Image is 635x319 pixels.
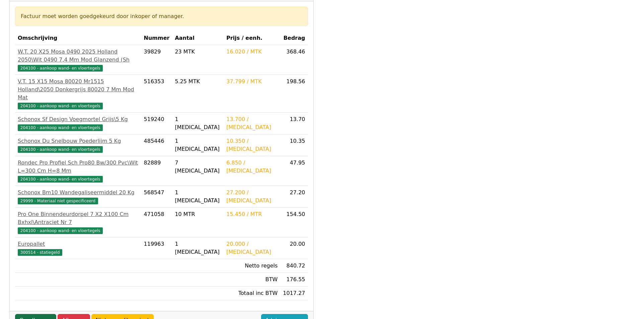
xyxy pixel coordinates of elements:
td: 10.35 [280,134,308,156]
td: 119963 [141,237,172,259]
div: 10 MTR [175,210,221,218]
div: 1 [MEDICAL_DATA] [175,240,221,256]
div: 27.200 / [MEDICAL_DATA] [226,189,277,205]
td: Netto regels [224,259,280,273]
td: BTW [224,273,280,287]
div: 10.350 / [MEDICAL_DATA] [226,137,277,153]
div: Europallet [18,240,139,248]
td: 39829 [141,45,172,75]
div: V.T. 15 X15 Mosa 80020 Mr1515 Holland\2050 Donkergrijs 80020 7 Mm Mod Mat [18,78,139,102]
th: Omschrijving [15,31,141,45]
td: Totaal inc BTW [224,287,280,300]
div: 16.020 / MTK [226,48,277,56]
span: 204100 - aankoop wand- en vloertegels [18,124,103,131]
td: 368.46 [280,45,308,75]
div: 15.450 / MTR [226,210,277,218]
th: Prijs / eenh. [224,31,280,45]
td: 198.56 [280,75,308,113]
a: W.T. 20 X25 Mosa 0490 2025 Holland 2050\Wit 0490 7,4 Mm Mod Glanzend (Sh204100 - aankoop wand- en... [18,48,139,72]
div: Schonox Bm10 Wandegaliseermiddel 20 Kg [18,189,139,197]
span: 204100 - aankoop wand- en vloertegels [18,103,103,109]
a: Europallet300514 - statiegeld [18,240,139,256]
div: 6.850 / [MEDICAL_DATA] [226,159,277,175]
div: 23 MTK [175,48,221,56]
div: 1 [MEDICAL_DATA] [175,115,221,131]
th: Nummer [141,31,172,45]
td: 471058 [141,208,172,237]
span: 204100 - aankoop wand- en vloertegels [18,65,103,72]
span: 204100 - aankoop wand- en vloertegels [18,146,103,153]
div: 5.25 MTK [175,78,221,86]
td: 176.55 [280,273,308,287]
a: Schonox Du Snelbouw Poederlijm 5 Kg204100 - aankoop wand- en vloertegels [18,137,139,153]
span: 204100 - aankoop wand- en vloertegels [18,176,103,183]
span: 29999 - Materiaal niet gespecificeerd [18,198,98,204]
a: Pro One Binnendeurdorpel 7 X2 X100 Cm Bxhxl\Antraciet Nr 7204100 - aankoop wand- en vloertegels [18,210,139,234]
div: 1 [MEDICAL_DATA] [175,189,221,205]
span: 204100 - aankoop wand- en vloertegels [18,227,103,234]
td: 20.00 [280,237,308,259]
div: Schonox Sf Design Voegmortel Grijs\5 Kg [18,115,139,123]
div: 1 [MEDICAL_DATA] [175,137,221,153]
div: Schonox Du Snelbouw Poederlijm 5 Kg [18,137,139,145]
div: W.T. 20 X25 Mosa 0490 2025 Holland 2050\Wit 0490 7,4 Mm Mod Glanzend (Sh [18,48,139,64]
td: 485446 [141,134,172,156]
td: 519240 [141,113,172,134]
td: 1017.27 [280,287,308,300]
th: Bedrag [280,31,308,45]
a: V.T. 15 X15 Mosa 80020 Mr1515 Holland\2050 Donkergrijs 80020 7 Mm Mod Mat204100 - aankoop wand- e... [18,78,139,110]
div: Pro One Binnendeurdorpel 7 X2 X100 Cm Bxhxl\Antraciet Nr 7 [18,210,139,226]
a: Schonox Bm10 Wandegaliseermiddel 20 Kg29999 - Materiaal niet gespecificeerd [18,189,139,205]
td: 82889 [141,156,172,186]
td: 568547 [141,186,172,208]
td: 516353 [141,75,172,113]
td: 840.72 [280,259,308,273]
a: Rondec Pro Profiel Sch Pro80 Bw/300 Pvc\Wit L=300 Cm H=8 Mm204100 - aankoop wand- en vloertegels [18,159,139,183]
td: 154.50 [280,208,308,237]
div: 7 [MEDICAL_DATA] [175,159,221,175]
a: Schonox Sf Design Voegmortel Grijs\5 Kg204100 - aankoop wand- en vloertegels [18,115,139,131]
div: Rondec Pro Profiel Sch Pro80 Bw/300 Pvc\Wit L=300 Cm H=8 Mm [18,159,139,175]
div: 13.700 / [MEDICAL_DATA] [226,115,277,131]
td: 47.95 [280,156,308,186]
div: Factuur moet worden goedgekeurd door inkoper of manager. [21,12,302,20]
th: Aantal [172,31,224,45]
td: 27.20 [280,186,308,208]
td: 13.70 [280,113,308,134]
div: 37.799 / MTK [226,78,277,86]
span: 300514 - statiegeld [18,249,62,256]
div: 20.000 / [MEDICAL_DATA] [226,240,277,256]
